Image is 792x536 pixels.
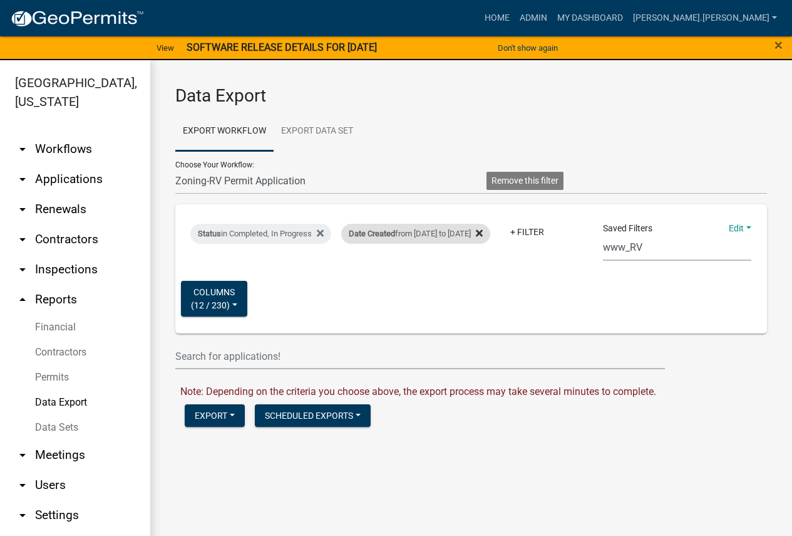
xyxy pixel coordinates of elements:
i: arrow_drop_down [15,172,30,187]
i: arrow_drop_down [15,448,30,463]
i: arrow_drop_up [15,292,30,307]
h3: Data Export [175,85,767,107]
span: Status [198,229,221,238]
i: arrow_drop_down [15,202,30,217]
a: Admin [515,6,552,30]
strong: SOFTWARE RELEASE DETAILS FOR [DATE] [187,41,377,53]
a: + Filter [500,221,554,243]
i: arrow_drop_down [15,262,30,277]
i: arrow_drop_down [15,232,30,247]
span: × [774,36,783,54]
button: Close [774,38,783,53]
button: Don't show again [493,38,563,58]
button: Columns(12 / 230) [181,281,247,317]
a: My Dashboard [552,6,628,30]
a: Export Workflow [175,112,274,152]
a: Edit [729,223,751,233]
span: Note: Depending on the criteria you choose above, the export process may take several minutes to ... [180,386,656,397]
i: arrow_drop_down [15,142,30,157]
a: Home [480,6,515,30]
i: arrow_drop_down [15,508,30,523]
span: Saved Filters [603,222,652,235]
input: Search for applications! [175,344,665,369]
i: arrow_drop_down [15,478,30,493]
a: [PERSON_NAME].[PERSON_NAME] [628,6,782,30]
button: Scheduled Exports [255,404,371,427]
div: Remove this filter [486,172,563,190]
span: Date Created [349,229,395,238]
button: Export [185,404,245,427]
div: in Completed, In Progress [190,224,331,244]
span: 12 / 230 [194,300,227,310]
a: Export Data Set [274,112,361,152]
div: from [DATE] to [DATE] [341,224,490,244]
a: View [152,38,179,58]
